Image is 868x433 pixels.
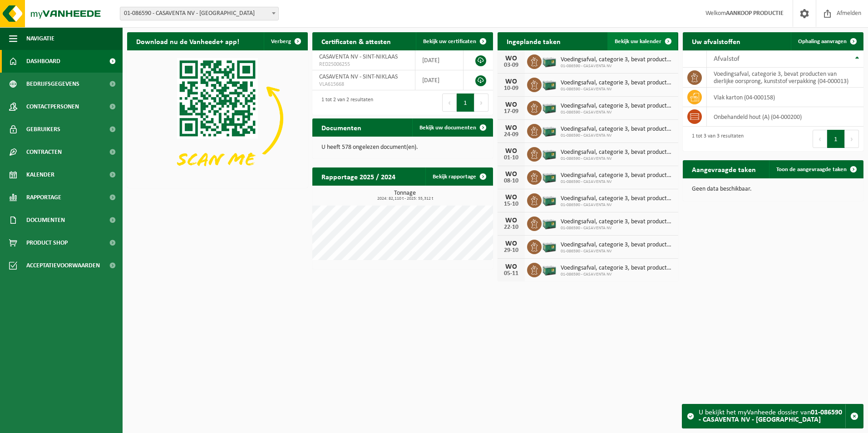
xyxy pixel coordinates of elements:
img: PB-LB-0680-HPE-GN-01 [542,238,557,254]
span: 01-086590 - CASAVENTA NV [561,110,674,115]
img: PB-LB-0680-HPE-GN-01 [542,192,557,207]
a: Toon de aangevraagde taken [769,160,863,178]
span: 01-086590 - CASAVENTA NV [561,226,674,231]
span: Voedingsafval, categorie 3, bevat producten van dierlijke oorsprong, kunststof v... [561,172,674,179]
td: onbehandeld hout (A) (04-000200) [707,107,863,127]
div: 08-10 [502,178,520,184]
p: Geen data beschikbaar. [692,186,854,192]
div: 22-10 [502,224,520,231]
span: Bedrijfsgegevens [26,73,79,95]
div: WO [502,217,520,224]
strong: AANKOOP PRODUCTIE [726,10,784,17]
div: 1 tot 2 van 2 resultaten [317,93,373,113]
div: WO [502,101,520,108]
div: WO [502,240,520,247]
a: Ophaling aanvragen [791,32,863,50]
span: RED25006255 [319,61,408,68]
h3: Tonnage [317,190,493,201]
img: PB-LB-0680-HPE-GN-01 [542,76,557,92]
img: Download de VHEPlus App [127,50,308,186]
span: Documenten [26,209,65,231]
button: Verberg [264,32,307,50]
img: PB-LB-0680-HPE-GN-01 [542,53,557,69]
div: 15-10 [502,201,520,207]
img: PB-LB-0680-HPE-GN-01 [542,99,557,115]
span: Bekijk uw documenten [419,125,476,131]
div: WO [502,55,520,62]
div: 29-10 [502,247,520,254]
div: 1 tot 3 van 3 resultaten [687,129,744,149]
a: Bekijk rapportage [425,167,492,186]
span: Contactpersonen [26,95,79,118]
div: 01-10 [502,155,520,161]
span: Afvalstof [714,55,740,63]
span: 01-086590 - CASAVENTA NV [561,133,674,138]
span: 01-086590 - CASAVENTA NV [561,272,674,277]
span: Contracten [26,141,62,163]
span: Voedingsafval, categorie 3, bevat producten van dierlijke oorsprong, kunststof v... [561,79,674,87]
div: 24-09 [502,132,520,138]
div: 10-09 [502,85,520,92]
h2: Certificaten & attesten [312,32,400,50]
p: U heeft 578 ongelezen document(en). [321,144,484,151]
a: Bekijk uw documenten [412,118,492,137]
button: 1 [827,130,845,148]
div: 03-09 [502,62,520,69]
span: 01-086590 - CASAVENTA NV - SINT-NIKLAAS [120,7,278,20]
h2: Rapportage 2025 / 2024 [312,167,404,185]
span: 01-086590 - CASAVENTA NV [561,179,674,185]
span: Verberg [271,39,291,44]
span: 01-086590 - CASAVENTA NV - SINT-NIKLAAS [120,7,279,20]
strong: 01-086590 - CASAVENTA NV - [GEOGRAPHIC_DATA] [699,409,842,423]
h2: Uw afvalstoffen [683,32,750,50]
span: Voedingsafval, categorie 3, bevat producten van dierlijke oorsprong, kunststof v... [561,56,674,64]
div: 17-09 [502,108,520,115]
span: CASAVENTA NV - SINT-NIKLAAS [319,74,398,80]
img: PB-LB-0680-HPE-GN-01 [542,261,557,277]
span: Voedingsafval, categorie 3, bevat producten van dierlijke oorsprong, kunststof v... [561,103,674,110]
img: PB-LB-0680-HPE-GN-01 [542,169,557,184]
h2: Ingeplande taken [498,32,570,50]
span: Ophaling aanvragen [798,39,847,44]
h2: Aangevraagde taken [683,160,765,178]
span: 01-086590 - CASAVENTA NV [561,202,674,208]
span: Voedingsafval, categorie 3, bevat producten van dierlijke oorsprong, kunststof v... [561,149,674,156]
span: Gebruikers [26,118,60,141]
td: [DATE] [415,70,464,90]
span: Rapportage [26,186,61,209]
span: Product Shop [26,231,68,254]
button: Next [845,130,859,148]
span: Kalender [26,163,54,186]
button: Previous [813,130,827,148]
span: 01-086590 - CASAVENTA NV [561,156,674,162]
span: 01-086590 - CASAVENTA NV [561,87,674,92]
button: Next [474,93,488,112]
img: PB-LB-0680-HPE-GN-01 [542,146,557,161]
span: VLA615668 [319,81,408,88]
td: voedingsafval, categorie 3, bevat producten van dierlijke oorsprong, kunststof verpakking (04-000... [707,68,863,88]
div: WO [502,171,520,178]
td: [DATE] [415,50,464,70]
span: Toon de aangevraagde taken [776,167,847,172]
div: WO [502,194,520,201]
div: WO [502,148,520,155]
span: Bekijk uw kalender [615,39,661,44]
img: PB-LB-0680-HPE-GN-01 [542,123,557,138]
div: WO [502,124,520,132]
img: PB-LB-0680-HPE-GN-01 [542,215,557,231]
div: WO [502,263,520,271]
span: Bekijk uw certificaten [423,39,476,44]
span: Voedingsafval, categorie 3, bevat producten van dierlijke oorsprong, kunststof v... [561,265,674,272]
td: vlak karton (04-000158) [707,88,863,107]
button: Previous [442,93,457,112]
div: 05-11 [502,271,520,277]
span: Voedingsafval, categorie 3, bevat producten van dierlijke oorsprong, kunststof v... [561,241,674,249]
h2: Download nu de Vanheede+ app! [127,32,248,50]
a: Bekijk uw certificaten [416,32,492,50]
h2: Documenten [312,118,370,136]
span: Voedingsafval, categorie 3, bevat producten van dierlijke oorsprong, kunststof v... [561,218,674,226]
div: U bekijkt het myVanheede dossier van [699,404,845,428]
span: Voedingsafval, categorie 3, bevat producten van dierlijke oorsprong, kunststof v... [561,195,674,202]
span: 2024: 82,110 t - 2025: 55,312 t [317,197,493,201]
a: Bekijk uw kalender [607,32,677,50]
